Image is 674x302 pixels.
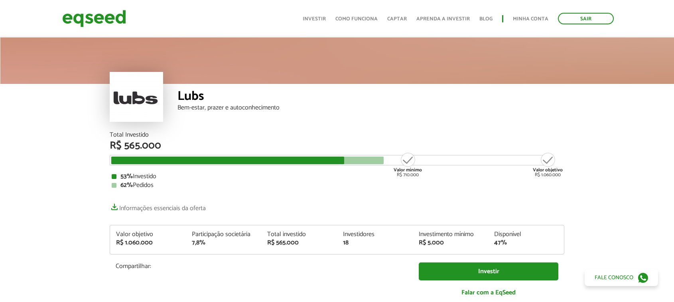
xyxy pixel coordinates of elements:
[343,231,407,238] div: Investidores
[387,16,407,22] a: Captar
[419,284,558,301] a: Falar com a EqSeed
[533,152,563,177] div: R$ 1.060.000
[177,90,564,105] div: Lubs
[267,240,331,246] div: R$ 565.000
[177,105,564,111] div: Bem-estar, prazer e autoconhecimento
[303,16,326,22] a: Investir
[419,262,558,280] a: Investir
[110,201,206,212] a: Informações essenciais da oferta
[116,231,180,238] div: Valor objetivo
[110,141,564,151] div: R$ 565.000
[343,240,407,246] div: 18
[393,152,423,177] div: R$ 710.000
[585,269,658,286] a: Fale conosco
[513,16,548,22] a: Minha conta
[416,16,470,22] a: Aprenda a investir
[112,182,562,189] div: Pedidos
[120,180,133,191] strong: 62%
[558,13,614,24] a: Sair
[479,16,493,22] a: Blog
[394,166,422,174] strong: Valor mínimo
[494,231,558,238] div: Disponível
[419,231,483,238] div: Investimento mínimo
[192,231,256,238] div: Participação societária
[116,262,407,270] p: Compartilhar:
[62,8,126,29] img: EqSeed
[120,171,133,182] strong: 53%
[116,240,180,246] div: R$ 1.060.000
[267,231,331,238] div: Total investido
[110,132,564,138] div: Total Investido
[192,240,256,246] div: 7,8%
[419,240,483,246] div: R$ 5.000
[533,166,563,174] strong: Valor objetivo
[494,240,558,246] div: 47%
[335,16,378,22] a: Como funciona
[112,173,562,180] div: Investido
